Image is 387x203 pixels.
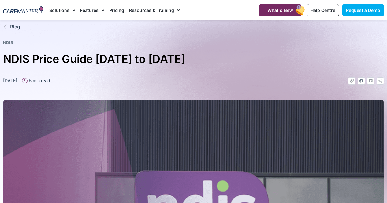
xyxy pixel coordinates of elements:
[307,4,339,16] a: Help Centre
[28,77,50,84] span: 5 min read
[259,4,301,16] a: What's New
[267,8,293,13] span: What's New
[3,78,17,83] time: [DATE]
[3,24,384,31] a: Blog
[9,24,20,31] span: Blog
[311,8,335,13] span: Help Centre
[342,4,384,16] a: Request a Demo
[3,50,384,68] h1: NDIS Price Guide [DATE] to [DATE]
[3,40,13,45] a: NDIS
[346,8,380,13] span: Request a Demo
[3,6,43,15] img: CareMaster Logo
